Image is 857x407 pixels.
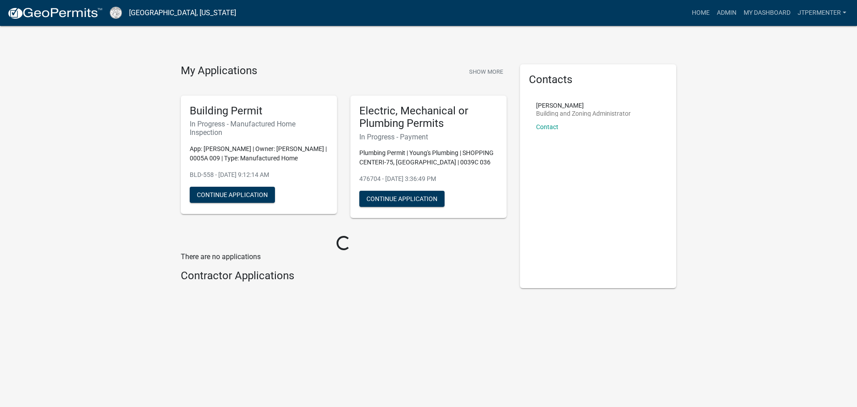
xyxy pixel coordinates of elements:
[190,144,328,163] p: App: [PERSON_NAME] | Owner: [PERSON_NAME] | 0005A 009 | Type: Manufactured Home
[359,133,498,141] h6: In Progress - Payment
[529,73,667,86] h5: Contacts
[181,269,507,286] wm-workflow-list-section: Contractor Applications
[190,187,275,203] button: Continue Application
[190,105,328,117] h5: Building Permit
[359,148,498,167] p: Plumbing Permit | Young's Plumbing | SHOPPING CENTERI-75, [GEOGRAPHIC_DATA] | 0039C 036
[181,64,257,78] h4: My Applications
[190,170,328,180] p: BLD-558 - [DATE] 9:12:14 AM
[536,102,631,109] p: [PERSON_NAME]
[359,105,498,130] h5: Electric, Mechanical or Plumbing Permits
[359,174,498,184] p: 476704 - [DATE] 3:36:49 PM
[688,4,713,21] a: Home
[536,123,558,130] a: Contact
[110,7,122,19] img: Cook County, Georgia
[190,120,328,137] h6: In Progress - Manufactured Home Inspection
[129,5,236,21] a: [GEOGRAPHIC_DATA], [US_STATE]
[359,191,445,207] button: Continue Application
[740,4,794,21] a: My Dashboard
[794,4,850,21] a: jtpermenter
[181,269,507,282] h4: Contractor Applications
[466,64,507,79] button: Show More
[181,252,507,262] p: There are no applications
[713,4,740,21] a: Admin
[536,110,631,117] p: Building and Zoning Administrator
